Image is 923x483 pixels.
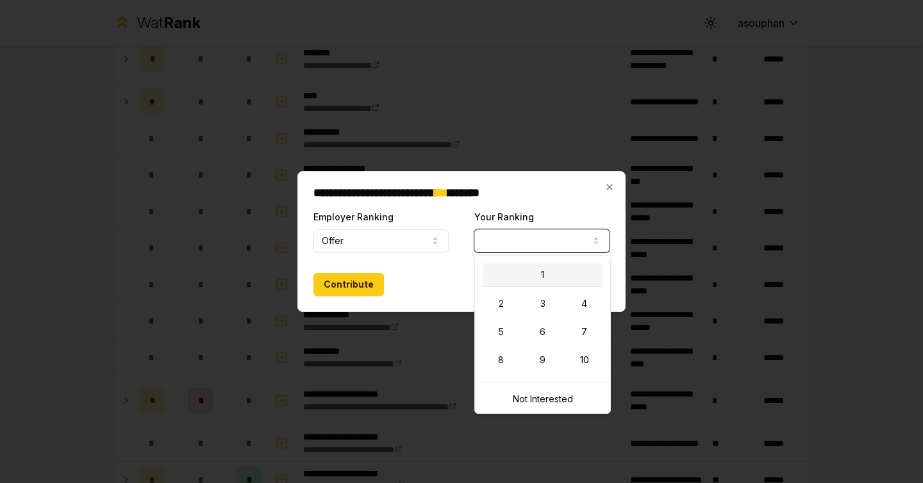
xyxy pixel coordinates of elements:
[581,297,587,310] span: 4
[540,354,545,366] span: 9
[540,297,545,310] span: 3
[541,268,544,281] span: 1
[474,211,534,222] label: Your Ranking
[499,325,504,338] span: 5
[580,354,589,366] span: 10
[499,297,504,310] span: 2
[498,354,504,366] span: 8
[540,325,545,338] span: 6
[313,211,394,222] label: Employer Ranking
[513,393,573,405] span: Not Interested
[313,273,384,296] button: Contribute
[581,325,587,338] span: 7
